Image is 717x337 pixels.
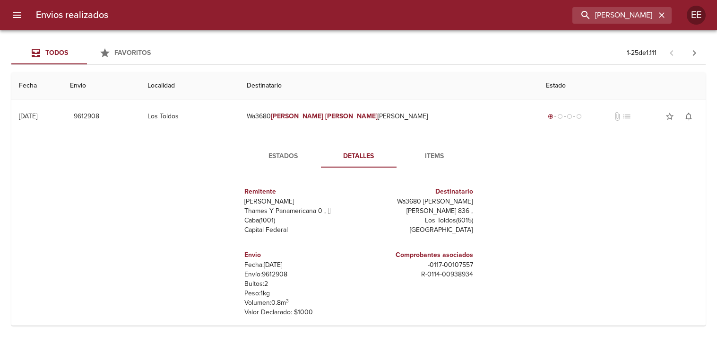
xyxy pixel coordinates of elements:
p: - 0117 - 00107557 [363,260,473,270]
p: Capital Federal [244,225,355,235]
span: No tiene pedido asociado [622,112,631,121]
span: radio_button_unchecked [557,114,563,119]
p: R - 0114 - 00938934 [363,270,473,279]
span: Detalles [327,151,391,162]
p: [GEOGRAPHIC_DATA] [363,225,473,235]
th: Envio [62,72,139,99]
div: Abrir información de usuario [687,6,706,25]
td: Los Toldos [140,99,240,133]
p: [PERSON_NAME] [244,197,355,206]
span: Pagina siguiente [683,42,706,64]
td: Wa3680 [PERSON_NAME] [239,99,538,133]
p: Volumen: 0.8 m [244,298,355,308]
p: Peso: 1 kg [244,289,355,298]
button: 9612908 [70,108,103,125]
div: EE [687,6,706,25]
em: [PERSON_NAME] [325,112,378,120]
span: No tiene documentos adjuntos [613,112,622,121]
span: radio_button_checked [548,114,553,119]
button: menu [6,4,28,27]
p: Thames Y Panamericana 0 ,   [244,206,355,216]
p: Caba ( 1001 ) [244,216,355,225]
p: Bultos: 2 [244,279,355,289]
th: Destinatario [239,72,538,99]
p: Valor Declarado: $ 1000 [244,308,355,317]
span: radio_button_unchecked [567,114,572,119]
th: Localidad [140,72,240,99]
h6: Envios realizados [36,8,108,23]
span: notifications_none [684,112,693,121]
p: [PERSON_NAME] 836 , [363,206,473,216]
p: Los Toldos ( 6015 ) [363,216,473,225]
span: Favoritos [114,49,151,57]
h6: Remitente [244,186,355,197]
span: Pagina anterior [660,48,683,57]
div: Tabs Envios [11,42,163,64]
input: buscar [572,7,656,24]
sup: 3 [286,298,289,304]
p: 1 - 25 de 1.111 [627,48,657,58]
span: radio_button_unchecked [576,114,582,119]
h6: Comprobantes asociados [363,250,473,260]
span: Items [402,151,466,162]
span: 9612908 [74,111,99,123]
em: [PERSON_NAME] [271,112,323,120]
span: star_border [665,112,674,121]
button: Activar notificaciones [679,107,698,126]
th: Estado [538,72,706,99]
div: [DATE] [19,112,37,120]
h6: Envio [244,250,355,260]
p: Envío: 9612908 [244,270,355,279]
div: Generado [546,112,584,121]
div: Tabs detalle de guia [245,145,472,168]
button: Agregar a favoritos [660,107,679,126]
p: Wa3680 [PERSON_NAME] [363,197,473,206]
span: Estados [251,151,315,162]
p: Fecha: [DATE] [244,260,355,270]
th: Fecha [11,72,62,99]
span: Todos [45,49,68,57]
h6: Destinatario [363,186,473,197]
